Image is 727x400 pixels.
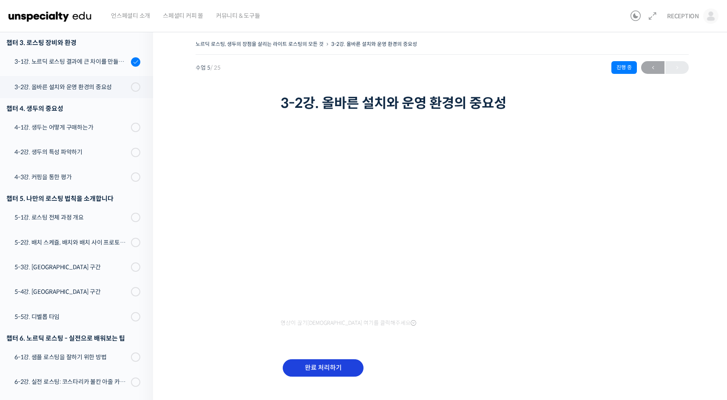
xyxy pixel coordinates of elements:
[14,262,128,272] div: 5-3강. [GEOGRAPHIC_DATA] 구간
[196,65,221,70] span: 수업 5
[283,359,363,377] input: 완료 처리하기
[667,12,699,20] span: RECEPTION
[210,64,221,71] span: / 25
[14,172,128,182] div: 4-3강. 커핑을 통한 평가
[14,57,128,66] div: 3-1강. 노르딕 로스팅 결과에 큰 차이를 만들어내는 로스팅 머신의 종류와 환경
[14,312,128,321] div: 5-5강. 디벨롭 타임
[14,147,128,157] div: 4-2강. 생두의 특성 파악하기
[14,287,128,296] div: 5-4강. [GEOGRAPHIC_DATA] 구간
[281,95,604,111] h1: 3-2강. 올바른 설치와 운영 환경의 중요성
[641,62,665,73] span: ←
[6,103,140,114] div: 챕터 4. 생두의 중요성
[110,269,163,290] a: 설정
[14,352,128,362] div: 6-1강. 샘플 로스팅을 잘하기 위한 방법
[131,282,142,289] span: 설정
[78,282,88,289] span: 대화
[6,37,140,48] div: 챕터 3. 로스팅 장비와 환경
[14,123,128,132] div: 4-1강. 생두는 어떻게 구매하는가
[331,41,417,47] a: 3-2강. 올바른 설치와 운영 환경의 중요성
[3,269,56,290] a: 홈
[196,41,324,47] a: 노르딕 로스팅, 생두의 장점을 살리는 라이트 로스팅의 모든 것
[27,282,32,289] span: 홈
[611,61,637,74] div: 진행 중
[6,193,140,204] div: 챕터 5. 나만의 로스팅 법칙을 소개합니다
[56,269,110,290] a: 대화
[14,377,128,386] div: 6-2강. 실전 로스팅: 코스타리카 볼칸 아줄 카투라 내추럴
[641,61,665,74] a: ←이전
[6,332,140,344] div: 챕터 6. 노르딕 로스팅 - 실전으로 배워보는 팁
[14,213,128,222] div: 5-1강. 로스팅 전체 과정 개요
[14,82,128,92] div: 3-2강. 올바른 설치와 운영 환경의 중요성
[14,238,128,247] div: 5-2강. 배치 스케쥴, 배치와 배치 사이 프로토콜 & 투입 온도
[281,320,416,327] span: 영상이 끊기[DEMOGRAPHIC_DATA] 여기를 클릭해주세요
